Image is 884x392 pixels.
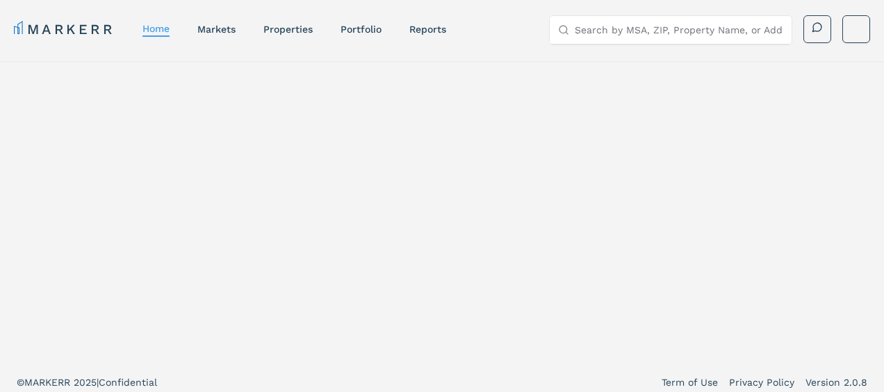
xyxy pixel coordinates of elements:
a: Term of Use [662,375,718,389]
a: home [142,23,170,34]
a: markets [197,24,236,35]
a: properties [263,24,313,35]
a: MARKERR [14,19,115,39]
a: reports [409,24,446,35]
a: Version 2.0.8 [805,375,867,389]
input: Search by MSA, ZIP, Property Name, or Address [575,16,783,44]
span: Confidential [99,377,157,388]
a: Portfolio [341,24,382,35]
span: 2025 | [74,377,99,388]
span: MARKERR [24,377,74,388]
a: Privacy Policy [729,375,794,389]
span: © [17,377,24,388]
